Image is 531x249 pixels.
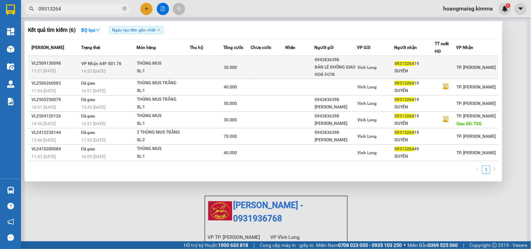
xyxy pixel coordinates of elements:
[474,165,482,174] li: Previous Page
[123,6,127,10] span: close-circle
[395,120,435,127] div: DUYÊN
[32,69,56,73] span: 11:21 [DATE]
[224,45,244,50] span: Tổng cước
[81,81,96,86] span: Đã giao
[457,65,496,70] span: TP. [PERSON_NAME]
[457,114,496,119] span: TP. [PERSON_NAME]
[476,167,480,171] span: left
[81,147,96,151] span: Đã giao
[457,134,496,139] span: TP. [PERSON_NAME]
[32,96,79,104] div: VL2505250079
[492,167,497,171] span: right
[32,138,56,143] span: 13:46 [DATE]
[81,130,96,135] span: Đã giao
[315,129,357,136] div: 0943836398
[224,118,237,122] span: 30.000
[67,6,116,23] div: Vĩnh Long
[224,85,237,90] span: 40.000
[137,87,189,95] div: SL: 1
[457,101,496,106] span: TP. [PERSON_NAME]
[315,64,357,78] div: BÁN LẺ KHÔNG GIAO HOÁ ĐƠN
[315,104,357,111] div: [PERSON_NAME]
[395,80,435,87] div: 19
[251,45,272,50] span: Chưa cước
[81,88,105,93] span: 16:51 [DATE]
[32,145,79,153] div: VL2410200084
[482,165,490,174] li: 1
[81,114,96,119] span: Đã giao
[81,105,105,110] span: 15:45 [DATE]
[81,154,105,159] span: 16:09 [DATE]
[6,7,17,14] span: Gửi:
[7,234,14,241] span: message
[6,6,62,23] div: TP. [PERSON_NAME]
[32,113,79,120] div: VL2504120126
[123,6,127,12] span: close-circle
[67,40,116,49] div: 0939653939
[315,113,357,120] div: 0943836398
[395,129,435,136] div: 19
[137,45,156,50] span: Món hàng
[29,6,34,11] span: search
[357,45,371,50] span: VP Gửi
[137,120,189,128] div: SL: 1
[315,120,357,127] div: [PERSON_NAME]
[81,97,96,102] span: Đã giao
[358,85,377,90] span: Vĩnh Long
[32,45,64,50] span: [PERSON_NAME]
[395,136,435,144] div: DUYÊN
[395,130,414,135] span: 09313264
[67,7,84,14] span: Nhận:
[76,24,106,36] button: Bộ lọcdown
[394,45,417,50] span: Người nhận
[137,153,189,161] div: SL: 1
[7,45,14,53] img: warehouse-icon
[137,60,189,67] div: THÙNG MUS
[435,41,449,54] span: TT xuất HĐ
[32,60,79,67] div: VL2509130098
[224,101,237,106] span: 50.000
[32,121,56,126] span: 14:50 [DATE]
[358,150,377,155] span: Vĩnh Long
[395,97,414,102] span: 09313264
[6,5,15,15] img: logo-vxr
[395,87,435,94] div: DUYÊN
[224,65,237,70] span: 30.000
[81,138,105,143] span: 17:50 [DATE]
[7,203,14,209] span: question-circle
[7,98,14,105] img: solution-icon
[190,45,203,50] span: Thu hộ
[137,112,189,120] div: THÙNG MUS
[7,63,14,70] img: warehouse-icon
[482,166,490,173] a: 1
[315,45,334,50] span: Người gửi
[224,150,237,155] span: 40.000
[7,80,14,88] img: warehouse-icon
[285,45,295,50] span: Nhãn
[457,121,482,126] span: Giao DĐ: TXG
[137,96,189,104] div: THÙNG MUS TRẮNG
[137,136,189,144] div: SL: 2
[315,56,357,64] div: 0943836398
[395,147,414,151] span: 09313264
[28,27,76,34] h3: Kết quả tìm kiếm ( 6 )
[315,96,357,104] div: 0943836398
[67,23,116,40] div: ANH TRƯỜNG
[358,65,377,70] span: Vĩnh Long
[137,79,189,87] div: THÙNG MUS TRẮNG
[137,129,189,136] div: 2 THÙNG MUS TRẮNG
[32,105,56,110] span: 10:31 [DATE]
[395,145,435,153] div: 49
[81,69,105,74] span: 14:53 [DATE]
[81,121,105,126] span: 16:51 [DATE]
[395,104,435,111] div: DUYÊN
[137,145,189,153] div: THÙNG MUS
[457,150,496,155] span: TP. [PERSON_NAME]
[395,153,435,160] div: DUYÊN
[81,45,100,50] span: Trạng thái
[7,219,14,225] span: notification
[39,5,121,13] input: Tìm tên, số ĐT hoặc mã đơn
[395,67,435,75] div: DUYÊN
[395,60,435,67] div: 19
[457,85,496,90] span: TP. [PERSON_NAME]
